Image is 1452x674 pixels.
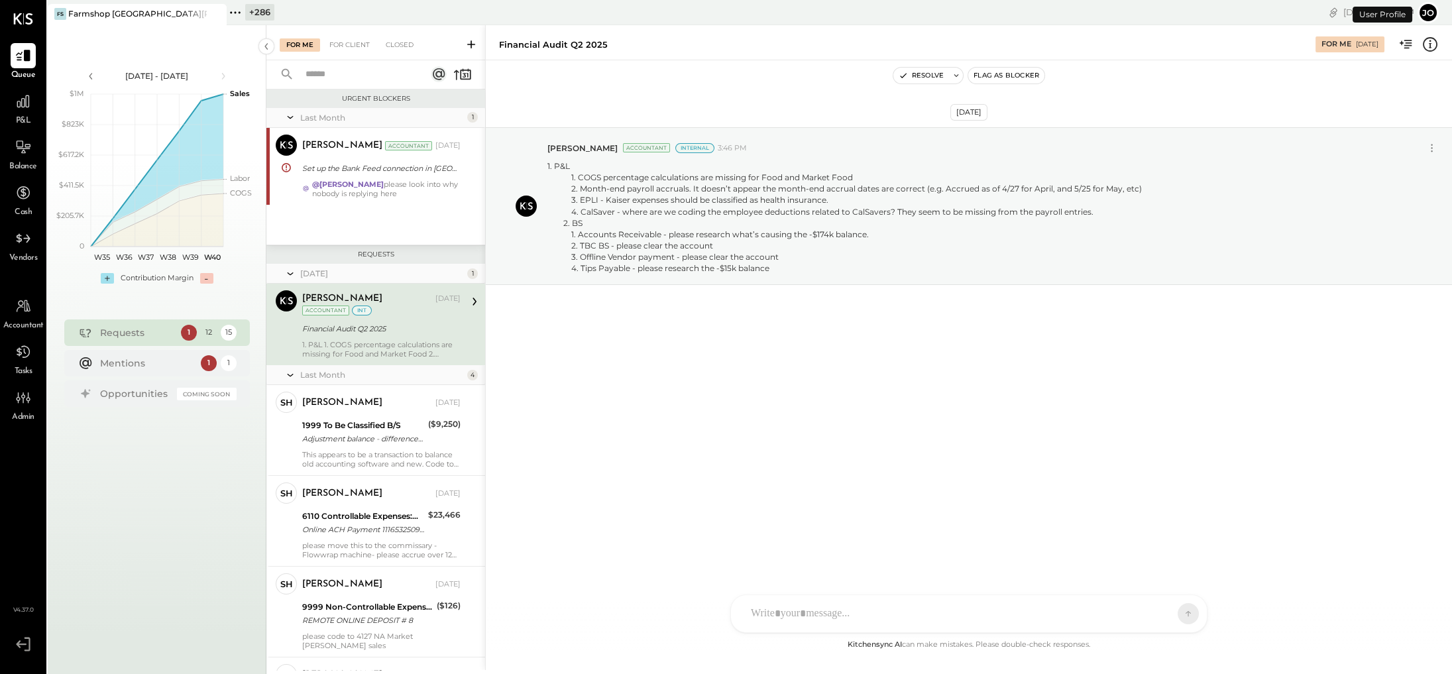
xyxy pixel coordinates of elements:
[101,273,114,284] div: +
[302,432,424,445] div: Adjustment balance - difference b/w R365 & QBO
[1356,40,1378,49] div: [DATE]
[547,142,618,154] span: [PERSON_NAME]
[62,119,84,129] text: $823K
[273,250,478,259] div: Requests
[435,398,461,408] div: [DATE]
[675,143,714,153] div: Internal
[230,174,250,183] text: Labor
[352,306,372,315] div: int
[181,325,197,341] div: 1
[1353,7,1412,23] div: User Profile
[302,632,461,650] div: please code to 4127 NA Market [PERSON_NAME] sales
[435,579,461,590] div: [DATE]
[177,388,237,400] div: Coming Soon
[1,385,46,423] a: Admin
[54,8,66,20] div: FS
[312,180,461,198] div: please look into why nobody is replying here
[435,488,461,499] div: [DATE]
[100,357,194,370] div: Mentions
[300,268,464,279] div: [DATE]
[968,68,1044,84] button: Flag as Blocker
[1,135,46,173] a: Balance
[16,115,31,127] span: P&L
[435,294,461,304] div: [DATE]
[160,253,176,262] text: W38
[950,104,987,121] div: [DATE]
[1327,5,1340,19] div: copy link
[201,325,217,341] div: 12
[1343,6,1414,19] div: [DATE]
[273,94,478,103] div: Urgent Blockers
[11,70,36,82] span: Queue
[201,355,217,371] div: 1
[467,370,478,380] div: 4
[15,366,32,378] span: Tasks
[300,369,464,380] div: Last Month
[1418,2,1439,23] button: Jo
[893,68,949,84] button: Resolve
[1,339,46,378] a: Tasks
[302,322,457,335] div: Financial Audit Q2 2025
[280,578,293,590] div: SH
[302,578,382,591] div: [PERSON_NAME]
[302,614,433,627] div: REMOTE ONLINE DEPOSIT # 8
[302,306,349,315] div: Accountant
[302,139,382,152] div: [PERSON_NAME]
[93,253,109,262] text: W35
[302,419,424,432] div: 1999 To Be Classified B/S
[12,412,34,423] span: Admin
[80,241,84,251] text: 0
[323,38,376,52] div: For Client
[379,38,420,52] div: Closed
[467,112,478,123] div: 1
[70,89,84,98] text: $1M
[302,510,424,523] div: 6110 Controllable Expenses:Direct Operating Expenses:Equipment Lease Rental
[280,38,320,52] div: For Me
[547,160,1142,274] p: 1. P&L 1. COGS percentage calculations are missing for Food and Market Food 2. Month-end payroll ...
[428,508,461,522] div: $23,466
[302,600,433,614] div: 9999 Non-Controllable Expenses:Property Expenses:To Be Classified P&L
[1,226,46,264] a: Vendors
[1,180,46,219] a: Cash
[302,541,461,559] div: please move this to the commissary - Flowwrap machine- please accrue over 12 months- Note 'CPG Bo...
[221,325,237,341] div: 15
[9,253,38,264] span: Vendors
[58,150,84,159] text: $617.2K
[100,326,174,339] div: Requests
[435,140,461,151] div: [DATE]
[221,355,237,371] div: 1
[59,180,84,190] text: $411.5K
[302,396,382,410] div: [PERSON_NAME]
[245,4,274,21] div: + 286
[302,450,461,469] div: This appears to be a transaction to balance old accounting software and new. Code to over/short
[467,268,478,279] div: 1
[138,253,154,262] text: W37
[623,143,670,152] div: Accountant
[56,211,84,220] text: $205.7K
[302,340,461,359] div: 1. P&L 1. COGS percentage calculations are missing for Food and Market Food 2. Month-end payroll ...
[302,487,382,500] div: [PERSON_NAME]
[1321,39,1351,50] div: For Me
[230,89,250,98] text: Sales
[437,599,461,612] div: ($126)
[499,38,608,51] div: Financial Audit Q2 2025
[203,253,220,262] text: W40
[3,320,44,332] span: Accountant
[100,387,170,400] div: Opportunities
[15,207,32,219] span: Cash
[302,162,457,175] div: Set up the Bank Feed connection in [GEOGRAPHIC_DATA]
[1,43,46,82] a: Queue
[230,188,252,197] text: COGS
[280,396,293,409] div: SH
[200,273,213,284] div: -
[68,8,207,19] div: Farmshop [GEOGRAPHIC_DATA][PERSON_NAME]
[9,161,37,173] span: Balance
[182,253,198,262] text: W39
[115,253,132,262] text: W36
[428,418,461,431] div: ($9,250)
[302,292,382,306] div: [PERSON_NAME]
[312,180,384,189] strong: @[PERSON_NAME]
[718,143,747,154] span: 3:46 PM
[121,273,194,284] div: Contribution Margin
[1,294,46,332] a: Accountant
